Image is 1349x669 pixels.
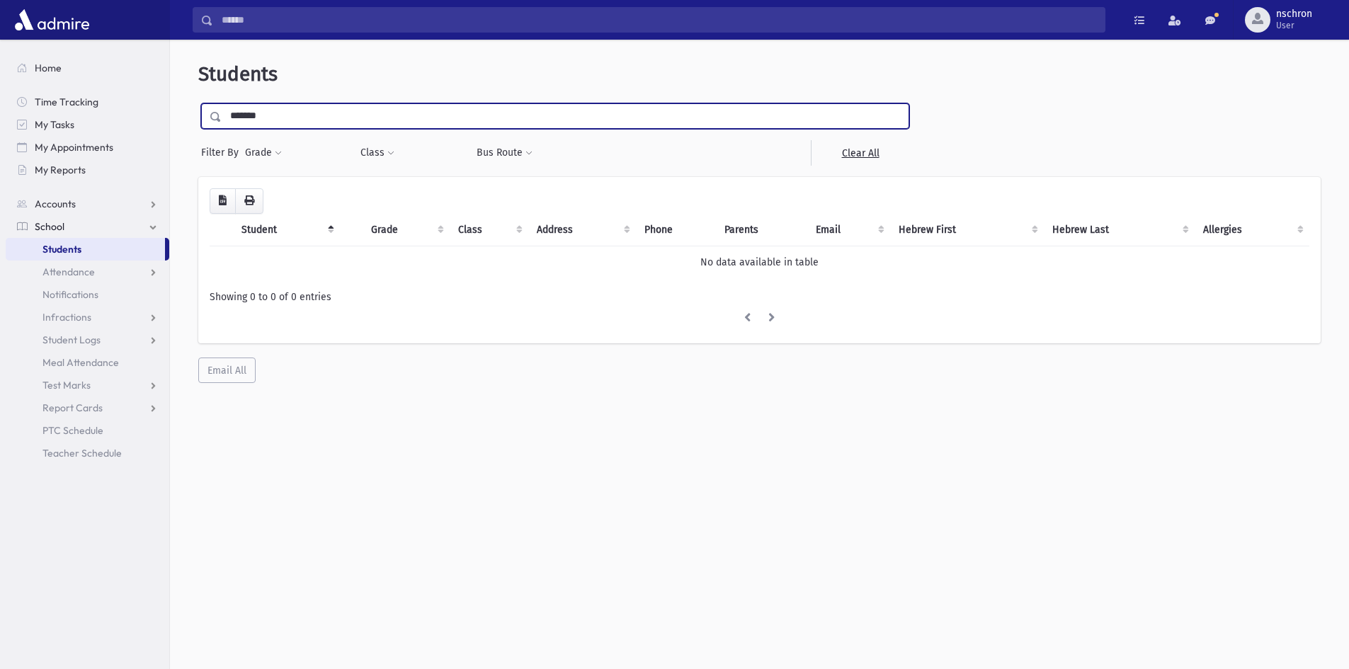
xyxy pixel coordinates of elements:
[35,220,64,233] span: School
[42,311,91,324] span: Infractions
[210,246,1309,278] td: No data available in table
[6,159,169,181] a: My Reports
[42,447,122,459] span: Teacher Schedule
[42,356,119,369] span: Meal Attendance
[6,91,169,113] a: Time Tracking
[1195,214,1309,246] th: Allergies: activate to sort column ascending
[1276,8,1312,20] span: nschron
[35,198,76,210] span: Accounts
[11,6,93,34] img: AdmirePro
[6,419,169,442] a: PTC Schedule
[6,261,169,283] a: Attendance
[6,215,169,238] a: School
[1276,20,1312,31] span: User
[198,358,256,383] button: Email All
[6,442,169,464] a: Teacher Schedule
[363,214,449,246] th: Grade: activate to sort column ascending
[42,424,103,437] span: PTC Schedule
[450,214,529,246] th: Class: activate to sort column ascending
[6,374,169,396] a: Test Marks
[528,214,636,246] th: Address: activate to sort column ascending
[890,214,1043,246] th: Hebrew First: activate to sort column ascending
[6,57,169,79] a: Home
[35,62,62,74] span: Home
[811,140,909,166] a: Clear All
[235,188,263,214] button: Print
[6,136,169,159] a: My Appointments
[360,140,395,166] button: Class
[6,306,169,328] a: Infractions
[42,401,103,414] span: Report Cards
[201,145,244,160] span: Filter By
[42,333,101,346] span: Student Logs
[6,396,169,419] a: Report Cards
[6,328,169,351] a: Student Logs
[42,243,81,256] span: Students
[636,214,716,246] th: Phone
[213,7,1105,33] input: Search
[233,214,340,246] th: Student: activate to sort column descending
[244,140,283,166] button: Grade
[35,141,113,154] span: My Appointments
[6,351,169,374] a: Meal Attendance
[1044,214,1195,246] th: Hebrew Last: activate to sort column ascending
[198,62,278,86] span: Students
[42,288,98,301] span: Notifications
[35,164,86,176] span: My Reports
[35,96,98,108] span: Time Tracking
[716,214,807,246] th: Parents
[6,193,169,215] a: Accounts
[42,265,95,278] span: Attendance
[210,188,236,214] button: CSV
[42,379,91,391] span: Test Marks
[6,283,169,306] a: Notifications
[6,238,165,261] a: Students
[210,290,1309,304] div: Showing 0 to 0 of 0 entries
[35,118,74,131] span: My Tasks
[6,113,169,136] a: My Tasks
[476,140,533,166] button: Bus Route
[807,214,890,246] th: Email: activate to sort column ascending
